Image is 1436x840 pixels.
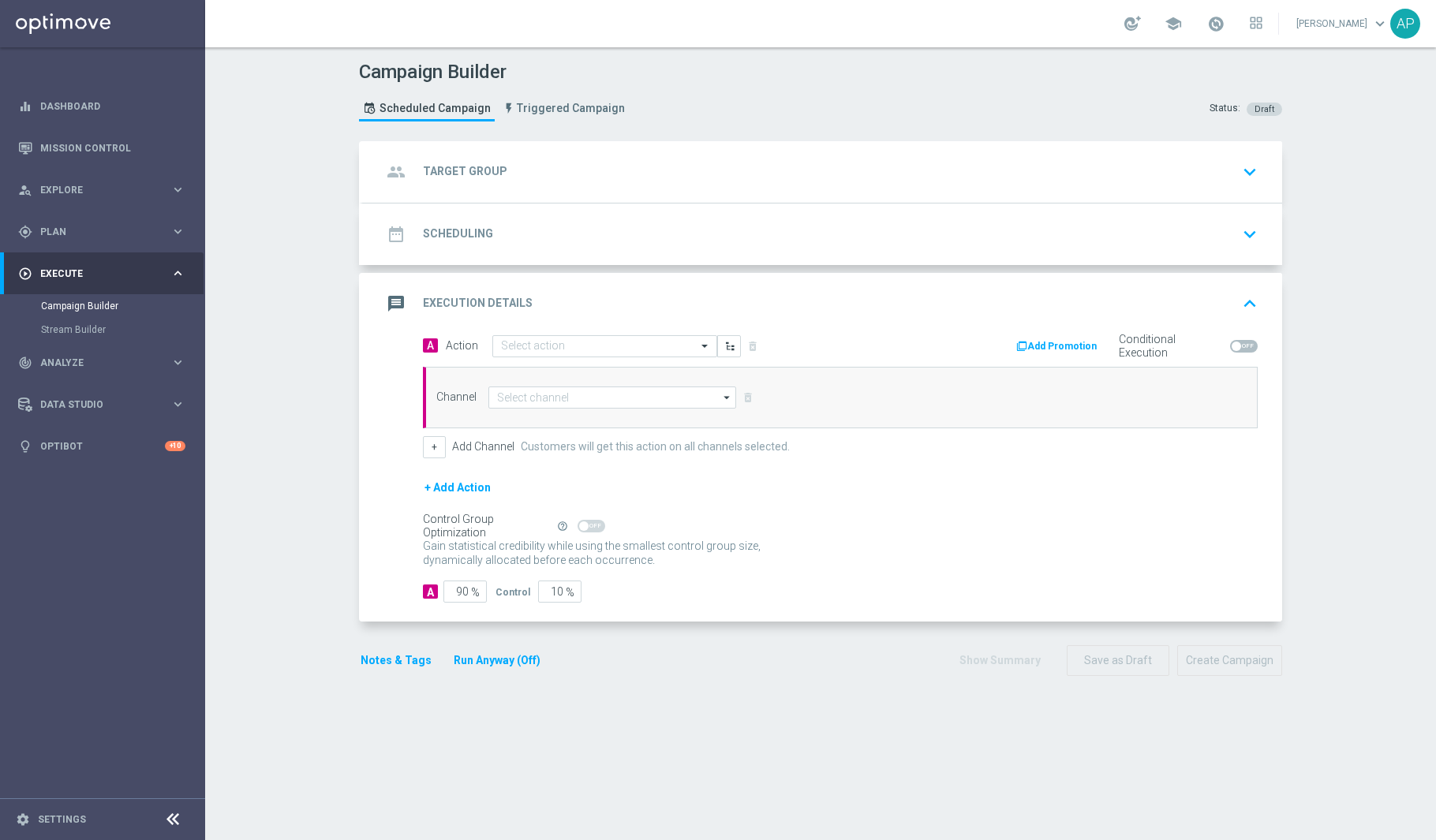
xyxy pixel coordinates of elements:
div: group Target Group keyboard_arrow_down [382,157,1263,187]
h2: Target Group [423,164,507,179]
i: keyboard_arrow_down [1238,222,1262,246]
i: help_outline [557,521,568,532]
label: Add Channel [452,440,514,454]
div: Control Group Optimization [423,513,555,539]
i: arrow_drop_down [720,387,735,408]
span: Triggered Campaign [517,102,625,115]
a: [PERSON_NAME]keyboard_arrow_down [1295,12,1390,35]
h1: Campaign Builder [359,61,633,84]
span: A [423,338,438,353]
div: Mission Control [18,127,185,169]
a: Scheduled Campaign [359,95,495,121]
label: Channel [436,390,477,404]
label: Customers will get this action on all channels selected. [521,440,790,454]
button: person_search Explore keyboard_arrow_right [17,184,186,196]
button: equalizer Dashboard [17,100,186,113]
div: message Execution Details keyboard_arrow_up [382,289,1263,319]
button: gps_fixed Plan keyboard_arrow_right [17,226,186,238]
a: Dashboard [40,85,185,127]
button: Run Anyway (Off) [452,651,542,670]
button: Notes & Tags [359,651,433,670]
button: Mission Control [17,142,186,155]
i: date_range [382,220,410,248]
span: school [1165,15,1182,32]
button: play_circle_outline Execute keyboard_arrow_right [17,267,186,280]
i: keyboard_arrow_right [170,224,185,239]
span: Plan [40,227,170,237]
span: Draft [1255,104,1274,114]
i: track_changes [18,356,32,370]
div: Campaign Builder [41,294,204,318]
span: Analyze [40,358,170,368]
a: Campaign Builder [41,300,164,312]
i: keyboard_arrow_right [170,355,185,370]
a: Triggered Campaign [499,95,629,121]
a: Settings [38,815,86,824]
div: Status: [1210,102,1240,116]
div: Dashboard [18,85,185,127]
label: Action [446,339,478,353]
button: + [423,436,446,458]
i: lightbulb [18,439,32,454]
div: Control [495,584,530,599]
span: keyboard_arrow_down [1371,15,1389,32]
i: equalizer [18,99,32,114]
div: Execute [18,267,170,281]
button: track_changes Analyze keyboard_arrow_right [17,357,186,369]
div: date_range Scheduling keyboard_arrow_down [382,219,1263,249]
i: message [382,289,410,318]
button: help_outline [555,517,578,535]
button: Save as Draft [1067,645,1169,676]
button: keyboard_arrow_up [1236,289,1263,319]
i: gps_fixed [18,225,32,239]
button: keyboard_arrow_down [1236,219,1263,249]
div: Explore [18,183,170,197]
i: settings [16,812,30,827]
i: play_circle_outline [18,267,32,281]
span: Execute [40,269,170,278]
a: Stream Builder [41,323,164,336]
button: + Add Action [423,478,492,498]
button: Data Studio keyboard_arrow_right [17,398,186,411]
i: keyboard_arrow_right [170,397,185,412]
i: group [382,158,410,186]
div: Analyze [18,356,170,370]
button: Add Promotion [1015,338,1102,355]
span: Explore [40,185,170,195]
i: keyboard_arrow_right [170,266,185,281]
div: Stream Builder [41,318,204,342]
div: A [423,584,438,599]
div: AP [1390,9,1420,39]
h2: Execution Details [423,296,533,311]
label: Conditional Execution [1119,333,1224,360]
i: person_search [18,183,32,197]
i: keyboard_arrow_down [1238,160,1262,184]
span: % [566,586,574,599]
i: keyboard_arrow_right [170,182,185,197]
i: keyboard_arrow_up [1238,292,1262,315]
a: Optibot [40,425,165,467]
button: keyboard_arrow_down [1236,157,1263,187]
div: Data Studio [18,398,170,412]
h2: Scheduling [423,226,493,241]
span: % [471,586,480,599]
button: lightbulb Optibot +10 [17,440,186,453]
span: Scheduled Campaign [380,102,491,115]
div: +10 [165,441,185,451]
span: Data Studio [40,400,170,409]
div: Plan [18,225,170,239]
colored-tag: Draft [1247,102,1282,114]
input: Select channel [488,386,736,409]
button: Create Campaign [1177,645,1282,676]
a: Mission Control [40,127,185,169]
div: Optibot [18,425,185,467]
